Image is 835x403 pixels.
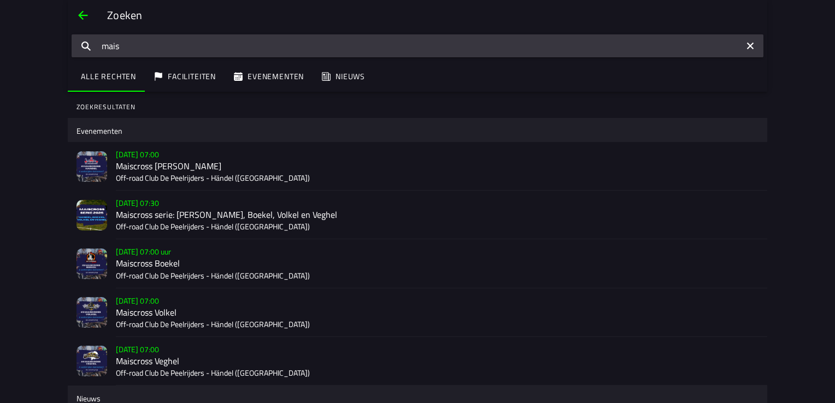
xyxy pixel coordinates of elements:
input: Tekst zoeken [72,34,763,57]
ion-title: Zoeken [96,7,767,23]
ion-text: [DATE] 07:00 uur [116,246,171,257]
img: evenement-afbeelding [77,346,107,376]
font: Off-road Club De Peelrijders - Händel ([GEOGRAPHIC_DATA]) [116,367,310,378]
h2: Maiscross serie: [PERSON_NAME], Boekel, Volkel en Veghel [116,210,758,220]
img: evenement-afbeelding [77,248,107,279]
h2: Maiscross Boekel [116,258,758,269]
font: Off-road Club De Peelrijders - Händel ([GEOGRAPHIC_DATA]) [116,318,310,330]
ion-text: [DATE] 07:30 [116,197,159,209]
ion-text: [DATE] 07:00 [116,295,159,306]
h2: Maiscross Volkel [116,307,758,318]
img: evenement-afbeelding [77,297,107,328]
h2: Maiscross Veghel [116,356,758,366]
font: Zoekresultaten [77,102,136,112]
font: Off-road Club De Peelrijders - Händel ([GEOGRAPHIC_DATA]) [116,172,310,183]
ion-text: [DATE] 07:00 [116,343,159,355]
img: evenement-afbeelding [77,200,107,230]
img: evenement-afbeelding [77,151,107,182]
font: Off-road Club De Peelrijders - Händel ([GEOGRAPHIC_DATA]) [116,221,310,232]
font: Evenementen [77,125,122,137]
ion-text: [DATE] 07:00 [116,149,159,160]
font: Off-road Club De Peelrijders - Händel ([GEOGRAPHIC_DATA]) [116,270,310,281]
button: terugstellen [744,34,756,57]
h2: Maiscross [PERSON_NAME] [116,161,758,171]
